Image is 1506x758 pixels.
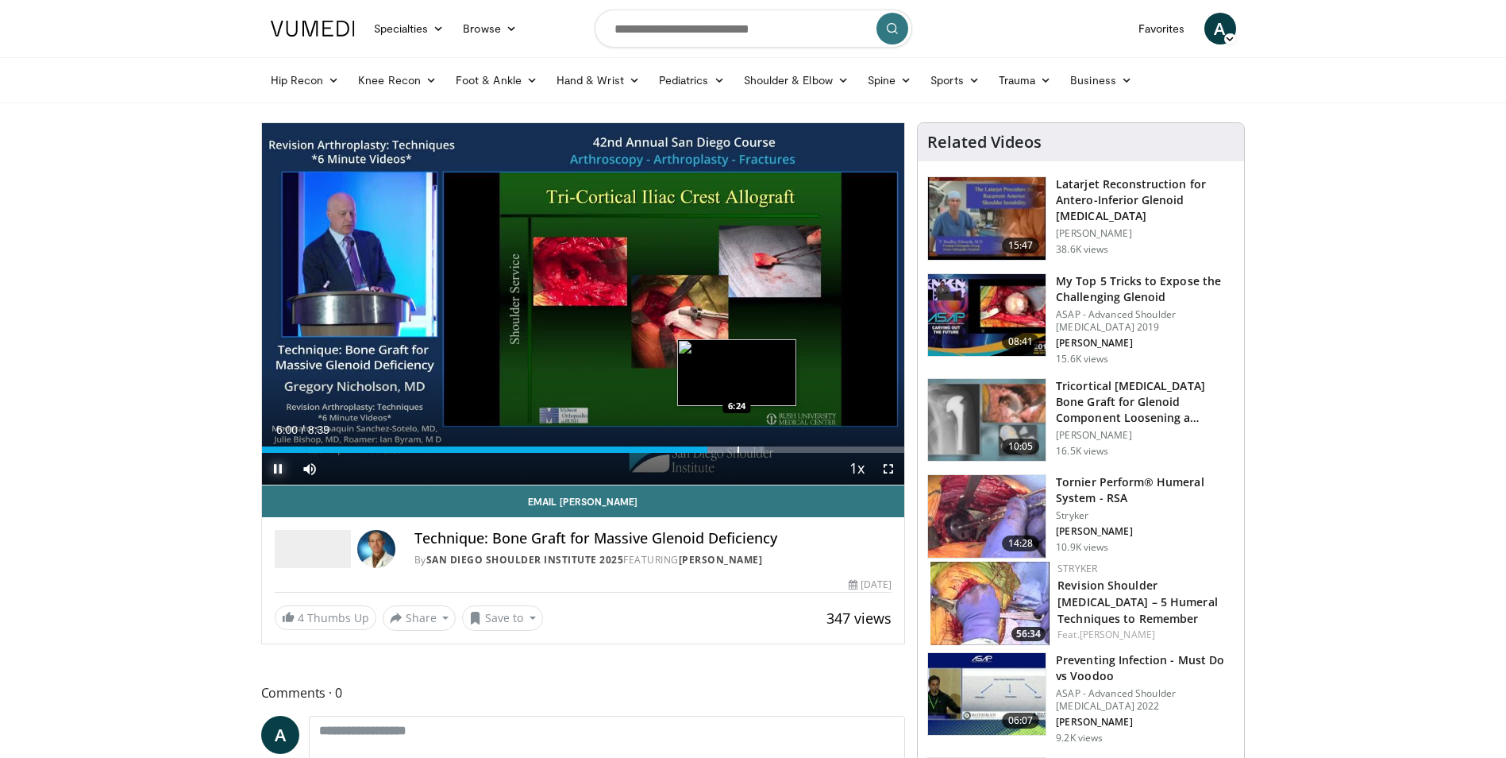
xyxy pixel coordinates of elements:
[262,447,905,453] div: Progress Bar
[1061,64,1142,96] a: Business
[453,13,526,44] a: Browse
[1002,238,1040,253] span: 15:47
[364,13,454,44] a: Specialties
[414,553,892,567] div: By FEATURING
[1056,445,1108,458] p: 16.5K views
[928,379,1046,462] img: 54195_0000_3.png.150x105_q85_crop-smart_upscale.jpg
[1056,353,1108,365] p: 15.6K views
[1056,541,1108,554] p: 10.9K views
[262,485,905,517] a: Email [PERSON_NAME]
[1056,308,1234,334] p: ASAP - Advanced Shoulder [MEDICAL_DATA] 2019
[872,453,904,485] button: Fullscreen
[302,423,305,436] span: /
[1056,176,1234,224] h3: Latarjet Reconstruction for Antero-Inferior Glenoid [MEDICAL_DATA]
[826,609,892,628] span: 347 views
[1011,627,1046,641] span: 56:34
[734,64,858,96] a: Shoulder & Elbow
[357,530,395,568] img: Avatar
[928,177,1046,260] img: 38708_0000_3.png.150x105_q85_crop-smart_upscale.jpg
[1056,378,1234,426] h3: Tricortical [MEDICAL_DATA] Bone Graft for Glenoid Component Loosening a…
[989,64,1061,96] a: Trauma
[426,553,624,567] a: San Diego Shoulder Institute 2025
[298,610,304,625] span: 4
[1056,474,1234,506] h3: Tornier Perform® Humeral System - RSA
[1057,578,1218,626] a: Revision Shoulder [MEDICAL_DATA] – 5 Humeral Techniques to Remember
[1056,652,1234,684] h3: Preventing Infection - Must Do vs Voodoo
[446,64,547,96] a: Foot & Ankle
[930,562,1050,645] img: 13e13d31-afdc-4990-acd0-658823837d7a.150x105_q85_crop-smart_upscale.jpg
[1056,273,1234,305] h3: My Top 5 Tricks to Expose the Challenging Glenoid
[1056,687,1234,713] p: ASAP - Advanced Shoulder [MEDICAL_DATA] 2022
[275,605,376,630] a: 4 Thumbs Up
[1002,536,1040,551] span: 14:28
[1056,525,1234,538] p: [PERSON_NAME]
[1057,562,1097,575] a: Stryker
[1056,429,1234,442] p: [PERSON_NAME]
[308,423,329,436] span: 8:39
[276,423,298,436] span: 6:00
[383,605,456,631] button: Share
[1002,439,1040,454] span: 10:05
[271,21,355,37] img: VuMedi Logo
[927,273,1234,365] a: 08:41 My Top 5 Tricks to Expose the Challenging Glenoid ASAP - Advanced Shoulder [MEDICAL_DATA] 2...
[262,453,294,485] button: Pause
[1204,13,1236,44] a: A
[927,378,1234,462] a: 10:05 Tricortical [MEDICAL_DATA] Bone Graft for Glenoid Component Loosening a… [PERSON_NAME] 16.5...
[1056,243,1108,256] p: 38.6K views
[649,64,734,96] a: Pediatrics
[275,530,351,568] img: San Diego Shoulder Institute 2025
[294,453,325,485] button: Mute
[1002,713,1040,729] span: 06:07
[841,453,872,485] button: Playback Rate
[1056,337,1234,350] p: [PERSON_NAME]
[1129,13,1195,44] a: Favorites
[849,578,892,592] div: [DATE]
[547,64,649,96] a: Hand & Wrist
[414,530,892,547] h4: Technique: Bone Graft for Massive Glenoid Deficiency
[928,475,1046,558] img: c16ff475-65df-4a30-84a2-4b6c3a19e2c7.150x105_q85_crop-smart_upscale.jpg
[261,683,906,703] span: Comments 0
[262,123,905,485] video-js: Video Player
[927,652,1234,744] a: 06:07 Preventing Infection - Must Do vs Voodoo ASAP - Advanced Shoulder [MEDICAL_DATA] 2022 [PERS...
[679,553,763,567] a: [PERSON_NAME]
[927,176,1234,261] a: 15:47 Latarjet Reconstruction for Antero-Inferior Glenoid [MEDICAL_DATA] [PERSON_NAME] 38.6K views
[1057,628,1231,642] div: Feat.
[261,64,349,96] a: Hip Recon
[858,64,921,96] a: Spine
[921,64,989,96] a: Sports
[930,562,1050,645] a: 56:34
[1002,334,1040,350] span: 08:41
[928,653,1046,736] img: aae374fe-e30c-4d93-85d1-1c39c8cb175f.150x105_q85_crop-smart_upscale.jpg
[595,10,912,48] input: Search topics, interventions
[1080,628,1155,641] a: [PERSON_NAME]
[462,605,543,631] button: Save to
[927,474,1234,559] a: 14:28 Tornier Perform® Humeral System - RSA Stryker [PERSON_NAME] 10.9K views
[1056,732,1103,744] p: 9.2K views
[349,64,446,96] a: Knee Recon
[1056,509,1234,522] p: Stryker
[1056,227,1234,240] p: [PERSON_NAME]
[261,716,299,754] a: A
[927,133,1042,152] h4: Related Videos
[1056,716,1234,729] p: [PERSON_NAME]
[928,274,1046,357] img: b61a968a-1fa8-450f-8774-24c9f99181bb.150x105_q85_crop-smart_upscale.jpg
[677,339,796,406] img: image.jpeg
